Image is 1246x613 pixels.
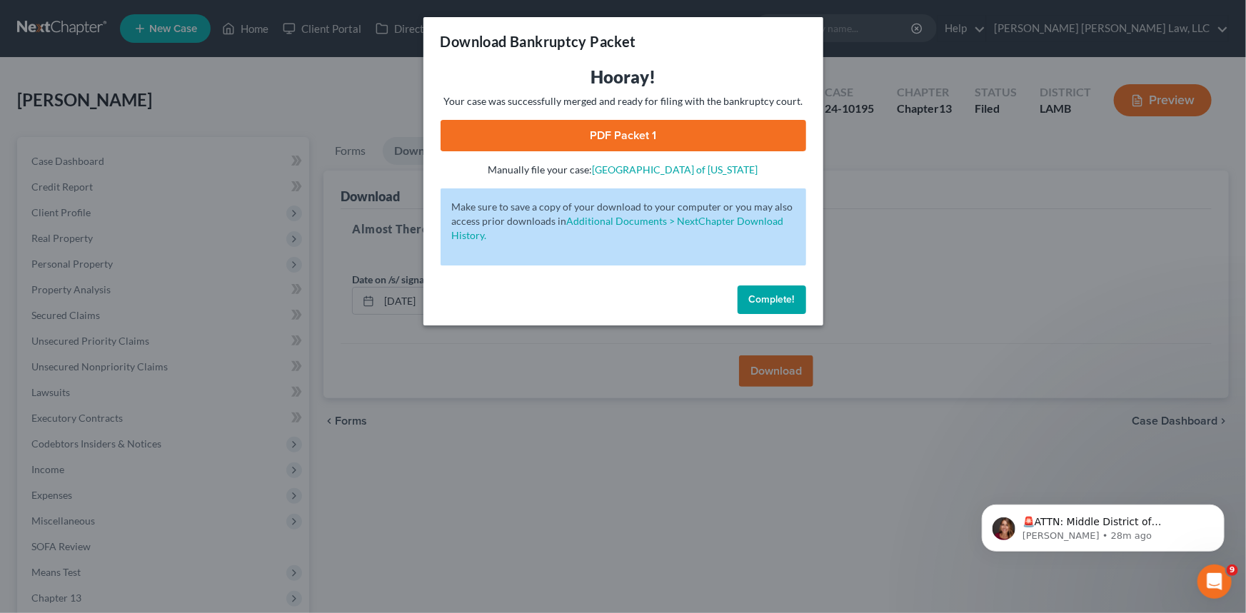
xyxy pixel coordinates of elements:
[749,293,795,305] span: Complete!
[452,200,795,243] p: Make sure to save a copy of your download to your computer or you may also access prior downloads in
[593,163,758,176] a: [GEOGRAPHIC_DATA] of [US_STATE]
[441,31,636,51] h3: Download Bankruptcy Packet
[441,163,806,177] p: Manually file your case:
[738,285,806,314] button: Complete!
[452,215,784,241] a: Additional Documents > NextChapter Download History.
[441,66,806,88] h3: Hooray!
[1227,564,1238,576] span: 9
[1197,564,1232,599] iframe: Intercom live chat
[960,475,1246,574] iframe: Intercom notifications message
[441,94,806,108] p: Your case was successfully merged and ready for filing with the bankruptcy court.
[441,120,806,151] a: PDF Packet 1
